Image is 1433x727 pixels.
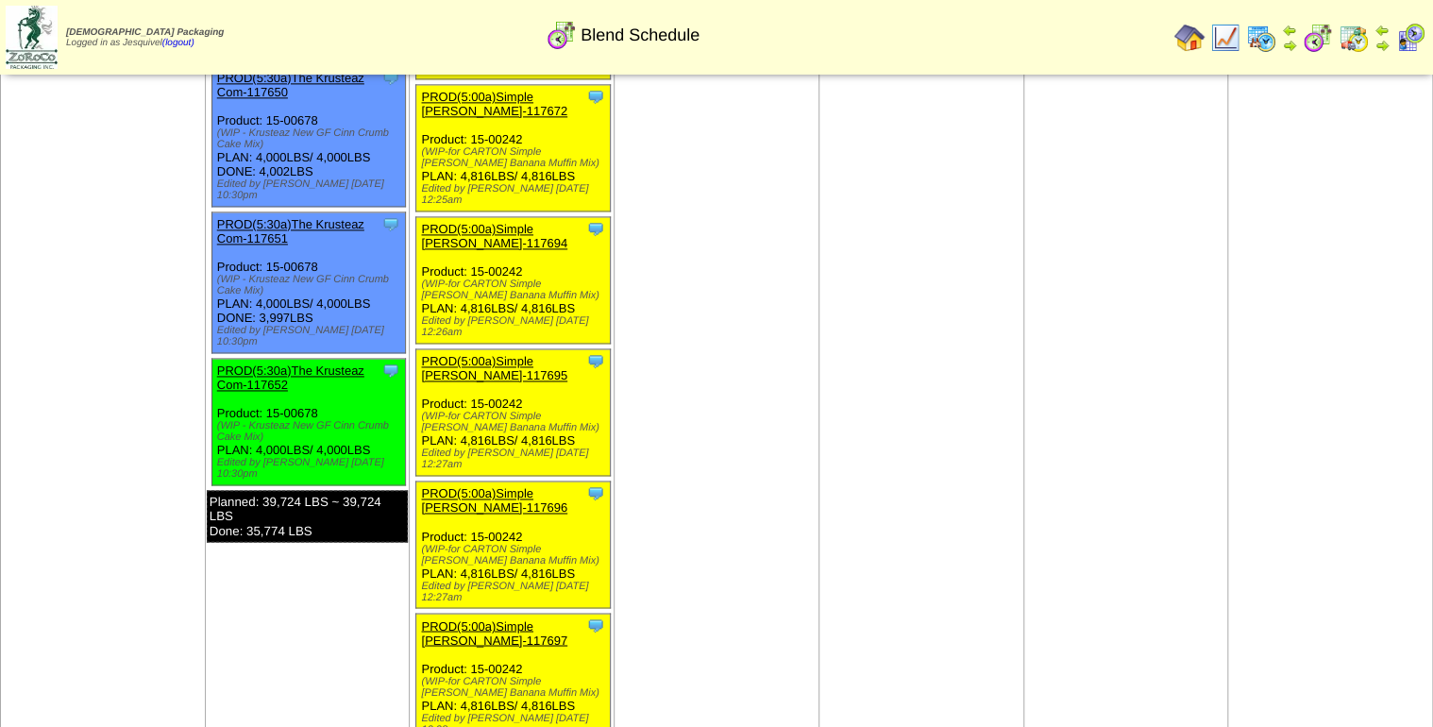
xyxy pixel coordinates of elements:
img: arrowright.gif [1374,38,1390,53]
div: (WIP - Krusteaz New GF Cinn Crumb Cake Mix) [217,127,405,150]
a: PROD(5:30a)The Krusteaz Com-117652 [217,363,364,392]
span: [DEMOGRAPHIC_DATA] Packaging [66,27,224,38]
a: (logout) [162,38,194,48]
div: Product: 15-00242 PLAN: 4,816LBS / 4,816LBS [416,85,610,211]
div: (WIP-for CARTON Simple [PERSON_NAME] Banana Muffin Mix) [421,146,609,169]
div: (WIP-for CARTON Simple [PERSON_NAME] Banana Muffin Mix) [421,675,609,698]
div: (WIP - Krusteaz New GF Cinn Crumb Cake Mix) [217,274,405,296]
img: Tooltip [381,214,400,233]
div: (WIP-for CARTON Simple [PERSON_NAME] Banana Muffin Mix) [421,411,609,433]
a: PROD(5:00a)Simple [PERSON_NAME]-117696 [421,486,567,515]
img: arrowleft.gif [1282,23,1297,38]
span: Logged in as Jesquivel [66,27,224,48]
img: Tooltip [586,351,605,370]
div: (WIP - Krusteaz New GF Cinn Crumb Cake Mix) [217,420,405,443]
img: arrowright.gif [1282,38,1297,53]
div: Product: 15-00678 PLAN: 4,000LBS / 4,000LBS DONE: 3,997LBS [211,212,405,353]
div: Edited by [PERSON_NAME] [DATE] 10:30pm [217,457,405,480]
img: Tooltip [381,361,400,380]
img: home.gif [1174,23,1205,53]
div: Product: 15-00242 PLAN: 4,816LBS / 4,816LBS [416,482,610,608]
img: calendarcustomer.gif [1395,23,1425,53]
div: Product: 15-00678 PLAN: 4,000LBS / 4,000LBS DONE: 4,002LBS [211,66,405,207]
img: zoroco-logo-small.webp [6,6,58,69]
div: Edited by [PERSON_NAME] [DATE] 10:30pm [217,178,405,201]
img: calendarblend.gif [547,20,577,50]
img: calendarblend.gif [1303,23,1333,53]
div: Edited by [PERSON_NAME] [DATE] 12:27am [421,448,609,470]
img: Tooltip [586,87,605,106]
a: PROD(5:30a)The Krusteaz Com-117650 [217,71,364,99]
a: PROD(5:00a)Simple [PERSON_NAME]-117695 [421,354,567,382]
div: Edited by [PERSON_NAME] [DATE] 12:26am [421,315,609,338]
a: PROD(5:00a)Simple [PERSON_NAME]-117697 [421,618,567,647]
div: Planned: 39,724 LBS ~ 39,724 LBS Done: 35,774 LBS [207,490,409,542]
div: Edited by [PERSON_NAME] [DATE] 12:25am [421,183,609,206]
div: Product: 15-00242 PLAN: 4,816LBS / 4,816LBS [416,349,610,476]
span: Blend Schedule [581,25,700,45]
a: PROD(5:30a)The Krusteaz Com-117651 [217,217,364,245]
img: calendarinout.gif [1339,23,1369,53]
div: (WIP-for CARTON Simple [PERSON_NAME] Banana Muffin Mix) [421,279,609,301]
a: PROD(5:00a)Simple [PERSON_NAME]-117672 [421,90,567,118]
div: Product: 15-00242 PLAN: 4,816LBS / 4,816LBS [416,217,610,344]
img: calendarprod.gif [1246,23,1276,53]
img: arrowleft.gif [1374,23,1390,38]
div: Edited by [PERSON_NAME] [DATE] 10:30pm [217,325,405,347]
img: line_graph.gif [1210,23,1240,53]
div: Edited by [PERSON_NAME] [DATE] 12:27am [421,580,609,602]
img: Tooltip [586,616,605,634]
div: Product: 15-00678 PLAN: 4,000LBS / 4,000LBS [211,359,405,485]
img: Tooltip [586,483,605,502]
img: Tooltip [586,219,605,238]
a: PROD(5:00a)Simple [PERSON_NAME]-117694 [421,222,567,250]
div: (WIP-for CARTON Simple [PERSON_NAME] Banana Muffin Mix) [421,543,609,566]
